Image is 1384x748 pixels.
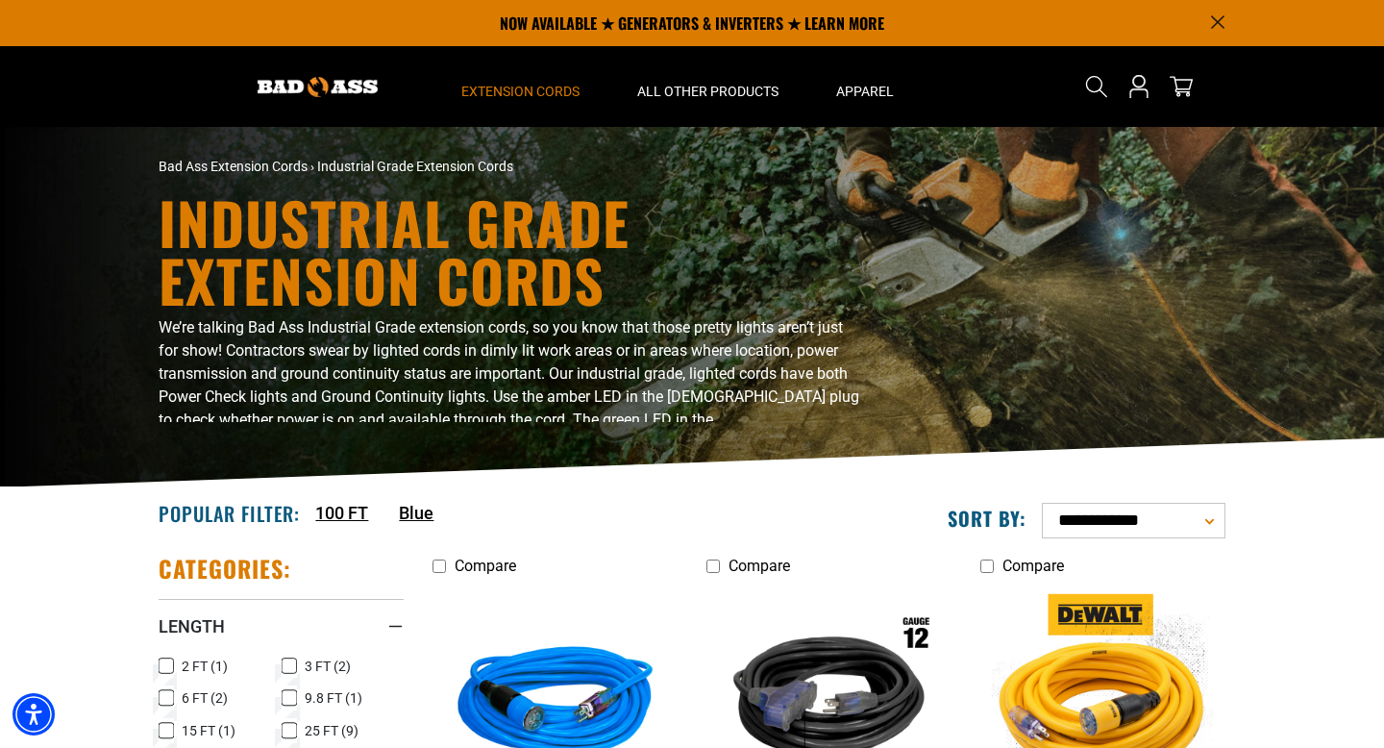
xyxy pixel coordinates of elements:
[305,724,358,737] span: 25 FT (9)
[315,500,368,526] a: 100 FT
[836,83,894,100] span: Apparel
[159,159,308,174] a: Bad Ass Extension Cords
[182,724,235,737] span: 15 FT (1)
[159,501,300,526] h2: Popular Filter:
[159,615,225,637] span: Length
[461,83,580,100] span: Extension Cords
[729,557,790,575] span: Compare
[258,77,378,97] img: Bad Ass Extension Cords
[159,316,860,501] p: We’re talking Bad Ass Industrial Grade extension cords, so you know that those pretty lights aren...
[807,46,923,127] summary: Apparel
[305,660,351,673] span: 3 FT (2)
[1166,75,1197,98] a: cart
[182,660,228,673] span: 2 FT (1)
[432,46,608,127] summary: Extension Cords
[310,159,314,174] span: ›
[305,691,362,705] span: 9.8 FT (1)
[1002,557,1064,575] span: Compare
[399,500,433,526] a: Blue
[455,557,516,575] span: Compare
[1081,71,1112,102] summary: Search
[159,193,860,309] h1: Industrial Grade Extension Cords
[608,46,807,127] summary: All Other Products
[1124,46,1154,127] a: Open this option
[317,159,513,174] span: Industrial Grade Extension Cords
[159,599,404,653] summary: Length
[12,693,55,736] div: Accessibility Menu
[159,157,860,177] nav: breadcrumbs
[637,83,778,100] span: All Other Products
[159,554,291,584] h2: Categories:
[182,691,228,705] span: 6 FT (2)
[948,506,1026,531] label: Sort by:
